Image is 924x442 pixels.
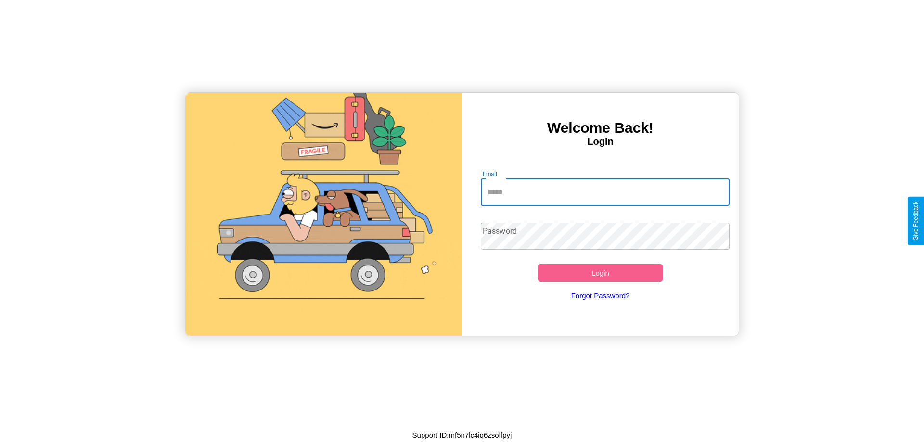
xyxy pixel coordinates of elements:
[462,120,739,136] h3: Welcome Back!
[538,264,663,282] button: Login
[462,136,739,147] h4: Login
[483,170,498,178] label: Email
[476,282,725,309] a: Forgot Password?
[185,93,462,336] img: gif
[412,429,512,442] p: Support ID: mf5n7lc4iq6zsolfpyj
[912,202,919,240] div: Give Feedback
